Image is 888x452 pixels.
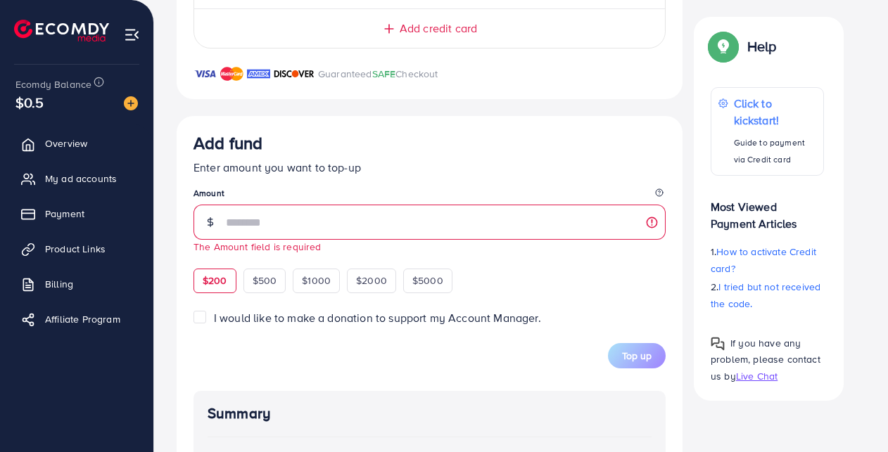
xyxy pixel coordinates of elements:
span: Top up [622,349,652,363]
p: Enter amount you want to top-up [194,159,666,176]
a: My ad accounts [11,164,143,193]
span: Billing [45,277,73,291]
span: $1000 [302,273,331,288]
span: Affiliate Program [45,312,120,326]
span: How to activate Credit card? [711,245,816,276]
small: The Amount field is required [194,240,321,253]
img: brand [220,65,243,82]
p: Guide to payment via Credit card [734,134,816,168]
span: $0.5 [15,92,44,112]
a: Billing [11,270,143,298]
img: brand [274,65,315,82]
p: 1. [711,243,824,277]
span: Ecomdy Balance [15,77,91,91]
img: menu [124,27,140,43]
span: $500 [253,273,277,288]
span: SAFE [372,67,396,81]
span: I tried but not received the code. [711,280,820,311]
a: Payment [11,200,143,228]
img: image [124,96,138,110]
iframe: Chat [828,389,877,441]
p: Most Viewed Payment Articles [711,187,824,232]
img: logo [14,20,109,41]
h3: Add fund [194,133,262,153]
button: Top up [608,343,666,368]
span: Live Chat [736,368,778,382]
p: 2. [711,278,824,312]
a: Affiliate Program [11,305,143,333]
a: Product Links [11,235,143,263]
legend: Amount [194,187,666,205]
img: Popup guide [711,34,736,59]
span: $200 [203,273,227,288]
span: $5000 [412,273,443,288]
img: Popup guide [711,337,725,351]
p: Guaranteed Checkout [318,65,438,82]
a: Overview [11,129,143,157]
span: $2000 [356,273,387,288]
span: Overview [45,136,87,150]
span: Add credit card [400,20,477,37]
img: brand [194,65,217,82]
img: brand [247,65,270,82]
span: Product Links [45,242,106,256]
span: If you have any problem, please contact us by [711,336,820,382]
p: Click to kickstart! [734,95,816,129]
span: Payment [45,207,84,221]
p: Help [747,38,777,55]
span: My ad accounts [45,172,117,186]
h4: Summary [208,405,652,422]
span: I would like to make a donation to support my Account Manager. [214,310,541,325]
